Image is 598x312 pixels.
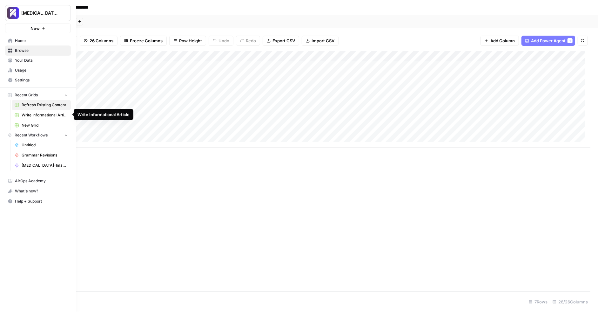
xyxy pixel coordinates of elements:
[569,38,571,43] span: 1
[15,132,48,138] span: Recent Workflows
[209,36,233,46] button: Undo
[5,90,71,100] button: Recent Grids
[15,48,68,53] span: Browse
[80,36,118,46] button: 26 Columns
[22,163,68,168] span: [MEDICAL_DATA]-Image-Gen
[15,92,38,98] span: Recent Grids
[5,196,71,206] button: Help + Support
[302,36,339,46] button: Import CSV
[12,140,71,150] a: Untitled
[5,45,71,56] a: Browse
[90,38,113,44] span: 26 Columns
[30,25,40,31] span: New
[490,38,515,44] span: Add Column
[15,58,68,63] span: Your Data
[568,38,573,43] div: 1
[263,36,299,46] button: Export CSV
[15,198,68,204] span: Help + Support
[179,38,202,44] span: Row Height
[531,38,566,44] span: Add Power Agent
[169,36,206,46] button: Row Height
[22,112,68,118] span: Write Informational Article
[21,10,60,16] span: [MEDICAL_DATA] - Test
[5,65,71,75] a: Usage
[12,110,71,120] a: Write Informational Article
[521,36,575,46] button: Add Power Agent1
[5,176,71,186] a: AirOps Academy
[312,38,334,44] span: Import CSV
[15,67,68,73] span: Usage
[246,38,256,44] span: Redo
[130,38,163,44] span: Freeze Columns
[5,186,71,196] button: What's new?
[15,178,68,184] span: AirOps Academy
[5,75,71,85] a: Settings
[22,122,68,128] span: New Grid
[12,120,71,130] a: New Grid
[7,7,19,19] img: Overjet - Test Logo
[5,24,71,33] button: New
[77,111,130,118] div: Write Informational Article
[120,36,167,46] button: Freeze Columns
[22,152,68,158] span: Grammar Revisions
[15,38,68,44] span: Home
[236,36,260,46] button: Redo
[5,55,71,66] a: Your Data
[22,142,68,148] span: Untitled
[218,38,229,44] span: Undo
[5,36,71,46] a: Home
[550,297,590,307] div: 26/26 Columns
[12,150,71,160] a: Grammar Revisions
[5,130,71,140] button: Recent Workflows
[526,297,550,307] div: 7 Rows
[15,77,68,83] span: Settings
[272,38,295,44] span: Export CSV
[12,100,71,110] a: Refresh Existing Content
[22,102,68,108] span: Refresh Existing Content
[5,5,71,21] button: Workspace: Overjet - Test
[480,36,519,46] button: Add Column
[12,160,71,170] a: [MEDICAL_DATA]-Image-Gen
